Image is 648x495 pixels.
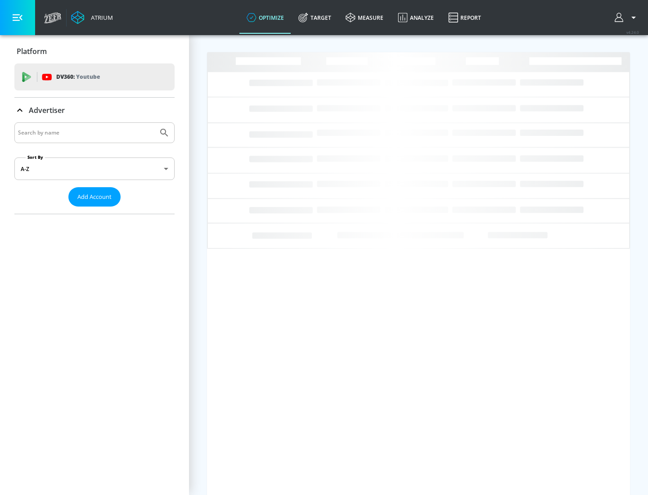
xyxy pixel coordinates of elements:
[26,154,45,160] label: Sort By
[14,157,175,180] div: A-Z
[29,105,65,115] p: Advertiser
[87,13,113,22] div: Atrium
[18,127,154,139] input: Search by name
[391,1,441,34] a: Analyze
[68,187,121,207] button: Add Account
[626,30,639,35] span: v 4.24.0
[77,192,112,202] span: Add Account
[338,1,391,34] a: measure
[14,63,175,90] div: DV360: Youtube
[14,207,175,214] nav: list of Advertiser
[14,98,175,123] div: Advertiser
[14,39,175,64] div: Platform
[17,46,47,56] p: Platform
[441,1,488,34] a: Report
[14,122,175,214] div: Advertiser
[56,72,100,82] p: DV360:
[76,72,100,81] p: Youtube
[239,1,291,34] a: optimize
[291,1,338,34] a: Target
[71,11,113,24] a: Atrium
